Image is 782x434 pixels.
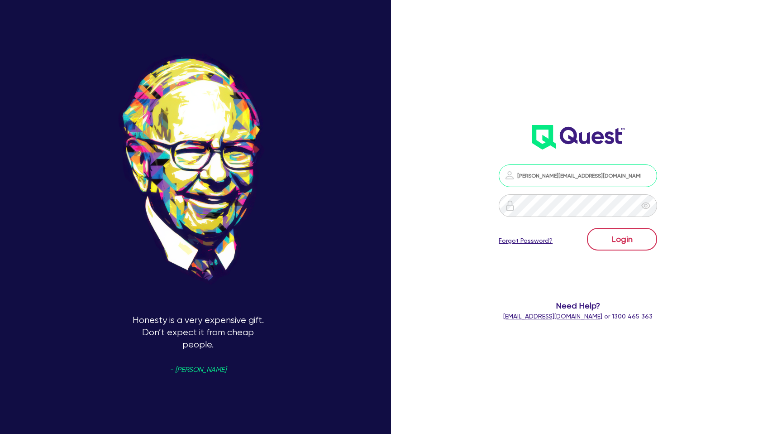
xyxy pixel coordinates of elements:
img: icon-password [504,170,515,181]
a: Forgot Password? [499,236,553,246]
button: Login [587,228,657,251]
span: or 1300 465 363 [503,313,653,320]
span: eye [641,201,650,210]
img: wH2k97JdezQIQAAAABJRU5ErkJggg== [532,125,625,149]
span: Need Help? [475,299,682,312]
span: - [PERSON_NAME] [170,366,226,373]
a: [EMAIL_ADDRESS][DOMAIN_NAME] [503,313,602,320]
img: icon-password [505,200,515,211]
input: Email address [499,164,657,187]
